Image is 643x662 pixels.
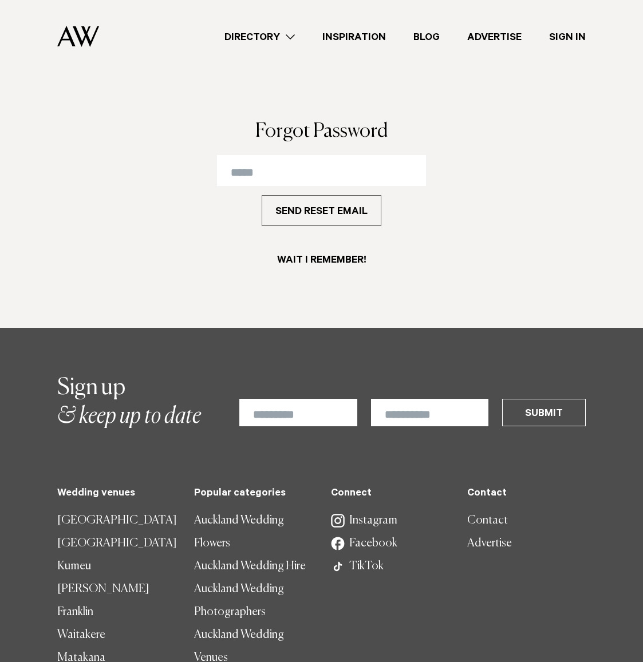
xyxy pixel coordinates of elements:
[57,488,176,500] h5: Wedding venues
[57,509,177,532] a: [GEOGRAPHIC_DATA]
[331,532,449,555] a: Facebook
[453,29,535,45] a: Advertise
[467,488,586,500] h5: Contact
[309,29,400,45] a: Inspiration
[57,26,99,47] img: Auckland Weddings Logo
[211,29,309,45] a: Directory
[57,374,201,431] h2: & keep up to date
[535,29,599,45] a: Sign In
[277,254,366,268] h5: Wait I remember!
[57,624,177,647] a: Waitakere
[194,578,313,624] a: Auckland Wedding Photographers
[57,578,177,601] a: [PERSON_NAME]
[277,253,367,279] a: Wait I remember!
[331,555,449,578] a: TikTok
[194,509,313,555] a: Auckland Wedding Flowers
[502,399,586,426] button: Submit
[57,532,177,555] a: [GEOGRAPHIC_DATA]
[57,376,125,399] span: Sign up
[57,555,177,578] a: Kumeu
[57,601,177,624] a: Franklin
[262,195,381,226] button: Send Reset Email
[400,29,453,45] a: Blog
[194,488,313,500] h5: Popular categories
[467,509,586,532] a: Contact
[331,509,449,532] a: Instagram
[467,532,586,555] a: Advertise
[194,555,313,578] a: Auckland Wedding Hire
[331,488,449,500] h5: Connect
[217,122,427,141] h1: Forgot Password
